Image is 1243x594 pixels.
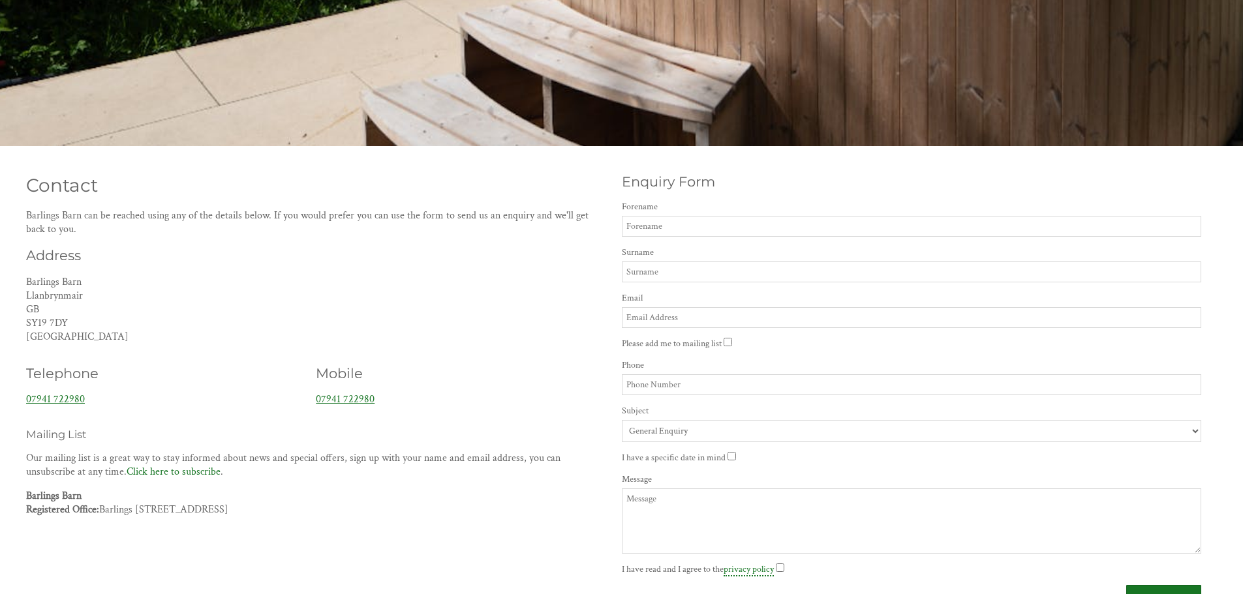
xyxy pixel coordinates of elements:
[316,365,590,381] h2: Mobile
[622,452,726,464] label: I have a specific date in mind
[724,563,774,576] a: privacy policy
[26,174,606,196] h1: Contact
[316,393,386,406] a: 07941 722980
[622,374,1202,395] input: Phone Number
[26,393,96,406] a: 07941 722980
[622,246,1202,258] label: Surname
[26,503,99,516] strong: Registered Office:
[26,209,606,236] p: Barlings Barn can be reached using any of the details below. If you would prefer you can use the ...
[622,563,774,575] label: I have read and I agree to the
[127,465,221,479] a: Click here to subscribe
[622,173,1202,190] h2: Enquiry Form
[26,275,606,344] p: Barlings Barn Llanbrynmair GB SY19 7DY [GEOGRAPHIC_DATA]
[622,216,1202,237] input: Forename
[26,365,300,381] h2: Telephone
[622,201,1202,213] label: Forename
[26,428,606,441] h3: Mailing List
[26,247,606,263] h2: Address
[622,338,722,349] label: Please add me to mailing list
[622,292,1202,304] label: Email
[622,359,1202,371] label: Phone
[622,307,1202,328] input: Email Address
[26,489,606,516] p: Barlings [STREET_ADDRESS]
[26,451,606,479] p: Our mailing list is a great way to stay informed about news and special offers, sign up with your...
[26,489,82,503] strong: Barlings Barn
[622,405,1202,417] label: Subject
[622,261,1202,282] input: Surname
[622,473,1202,485] label: Message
